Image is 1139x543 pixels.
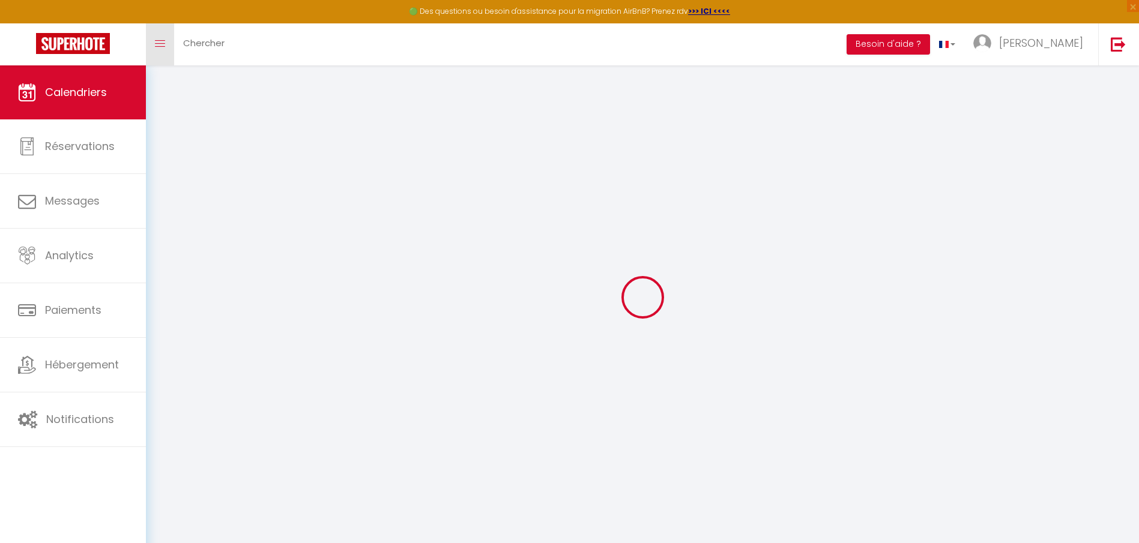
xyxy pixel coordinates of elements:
span: [PERSON_NAME] [999,35,1083,50]
span: Hébergement [45,357,119,372]
img: ... [973,34,991,52]
a: ... [PERSON_NAME] [964,23,1098,65]
span: Chercher [183,37,225,49]
span: Réservations [45,139,115,154]
span: Analytics [45,248,94,263]
img: Super Booking [36,33,110,54]
a: Chercher [174,23,234,65]
a: >>> ICI <<<< [688,6,730,16]
span: Paiements [45,302,101,317]
span: Messages [45,193,100,208]
button: Besoin d'aide ? [847,34,930,55]
img: logout [1111,37,1126,52]
span: Calendriers [45,85,107,100]
span: Notifications [46,412,114,427]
